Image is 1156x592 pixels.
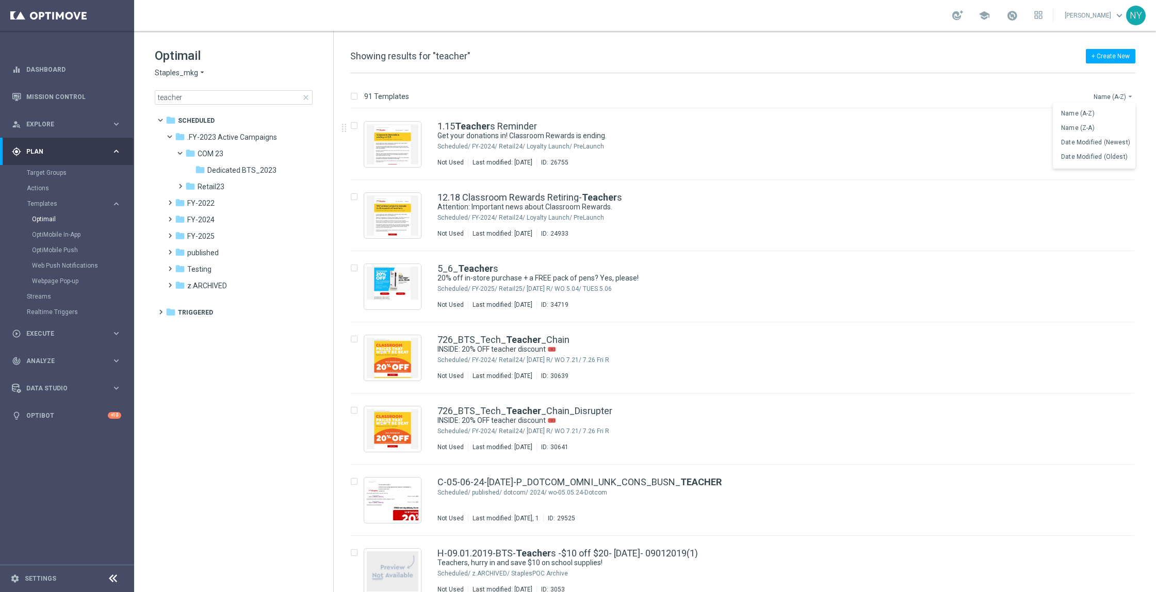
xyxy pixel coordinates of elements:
a: 1.15Teachers Reminder [437,122,537,131]
input: Search Template [155,90,313,105]
img: 34719.jpeg [367,267,418,307]
span: Testing [187,265,211,274]
i: folder [175,264,185,274]
i: folder [195,165,205,175]
button: gps_fixed Plan keyboard_arrow_right [11,147,122,156]
span: FY-2022 [187,199,215,208]
span: Showing results for "teacher" [350,51,470,61]
div: Not Used [437,514,464,522]
a: 726_BTS_Tech_Teacher_Chain_Disrupter [437,406,612,416]
div: ID: [536,372,568,380]
i: keyboard_arrow_right [111,328,121,338]
span: Execute [26,331,111,337]
div: Last modified: [DATE] [468,372,536,380]
i: keyboard_arrow_right [111,383,121,393]
span: Date Modified (Oldest) [1061,153,1128,160]
i: keyboard_arrow_right [111,356,121,366]
span: Dedicated BTS_2023 [207,166,276,175]
div: Scheduled/ [437,213,470,222]
div: Press SPACE to select this row. [340,465,1154,536]
a: INSIDE: 20% OFF teacher discount 🎟️ [437,416,1067,425]
span: published [187,248,219,257]
div: 26755 [550,158,568,167]
i: keyboard_arrow_right [111,119,121,129]
button: track_changes Analyze keyboard_arrow_right [11,357,122,365]
div: Scheduled/ [437,285,470,293]
i: folder [175,280,185,290]
span: Name (A-Z) [1061,110,1095,117]
a: 726_BTS_Tech_Teacher_Chain [437,335,569,344]
a: 12.18 Classroom Rewards Retiring-Teachers [437,193,622,202]
button: Name (Z-A) [1053,121,1135,136]
div: Scheduled/ [437,142,470,151]
button: + Create New [1086,49,1135,63]
div: Teachers, hurry in and save $10 on school supplies! [437,558,1091,568]
a: 5_6_Teachers [437,264,498,273]
div: Scheduled/FY-2024/Retail24/July 24 R/WO 7.21/7.26 Fri R [472,356,1091,364]
div: 30641 [550,443,568,451]
div: Press SPACE to select this row. [340,251,1154,322]
button: Date Modified (Oldest) [1053,150,1135,165]
i: folder [185,148,196,158]
div: Templates [27,201,111,207]
div: 29525 [557,514,575,522]
b: Teacher [458,263,493,274]
div: Realtime Triggers [27,304,133,320]
p: 91 Templates [364,92,409,101]
div: Execute [12,329,111,338]
img: noPreview.jpg [367,551,418,591]
button: Date Modified (Newest) [1053,136,1135,150]
i: arrow_drop_down [198,68,206,78]
div: 30639 [550,372,568,380]
i: folder [166,115,176,125]
i: track_changes [12,356,21,366]
div: Plan [12,147,111,156]
div: INSIDE: 20% OFF teacher discount 🎟️ [437,416,1091,425]
button: Data Studio keyboard_arrow_right [11,384,122,392]
div: Press SPACE to select this row. [340,109,1154,180]
a: OptiMobile In-App [32,231,107,239]
span: Analyze [26,358,111,364]
span: Data Studio [26,385,111,391]
button: Staples_mkg arrow_drop_down [155,68,206,78]
div: Analyze [12,356,111,366]
span: Plan [26,149,111,155]
div: INSIDE: 20% OFF teacher discount 🎟️ [437,344,1091,354]
i: folder [175,131,185,142]
a: 20% off in-store purchase + a FREE pack of pens? Yes, please! [437,273,1067,283]
span: Retail23 [198,182,224,191]
a: Optibot [26,402,108,429]
span: Staples_mkg [155,68,198,78]
a: Webpage Pop-up [32,277,107,285]
button: Mission Control [11,93,122,101]
div: Not Used [437,229,464,238]
button: Templates keyboard_arrow_right [27,200,122,208]
div: Dashboard [12,56,121,83]
img: 30641.jpeg [367,409,418,449]
a: Actions [27,184,107,192]
a: OptiMobile Push [32,246,107,254]
i: folder [166,307,176,317]
div: Scheduled/ [437,356,470,364]
h1: Optimail [155,47,313,64]
button: Name (A-Z) [1053,107,1135,121]
div: Scheduled/FY-2024/Retail24/July 24 R/WO 7.21/7.26 Fri R [472,427,1091,435]
div: Last modified: [DATE], 1 [468,514,543,522]
i: folder [175,214,185,224]
img: 26755.jpeg [367,124,418,165]
i: settings [10,574,20,583]
div: Scheduled/z.ARCHIVED/StaplesPOC Archive [472,569,1091,578]
div: lightbulb Optibot +10 [11,412,122,420]
i: lightbulb [12,411,21,420]
div: Templates [27,196,133,289]
i: play_circle_outline [12,329,21,338]
div: Press SPACE to select this row. [340,393,1154,465]
button: person_search Explore keyboard_arrow_right [11,120,122,128]
div: ID: [543,514,575,522]
span: Templates [27,201,101,207]
button: equalizer Dashboard [11,65,122,74]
